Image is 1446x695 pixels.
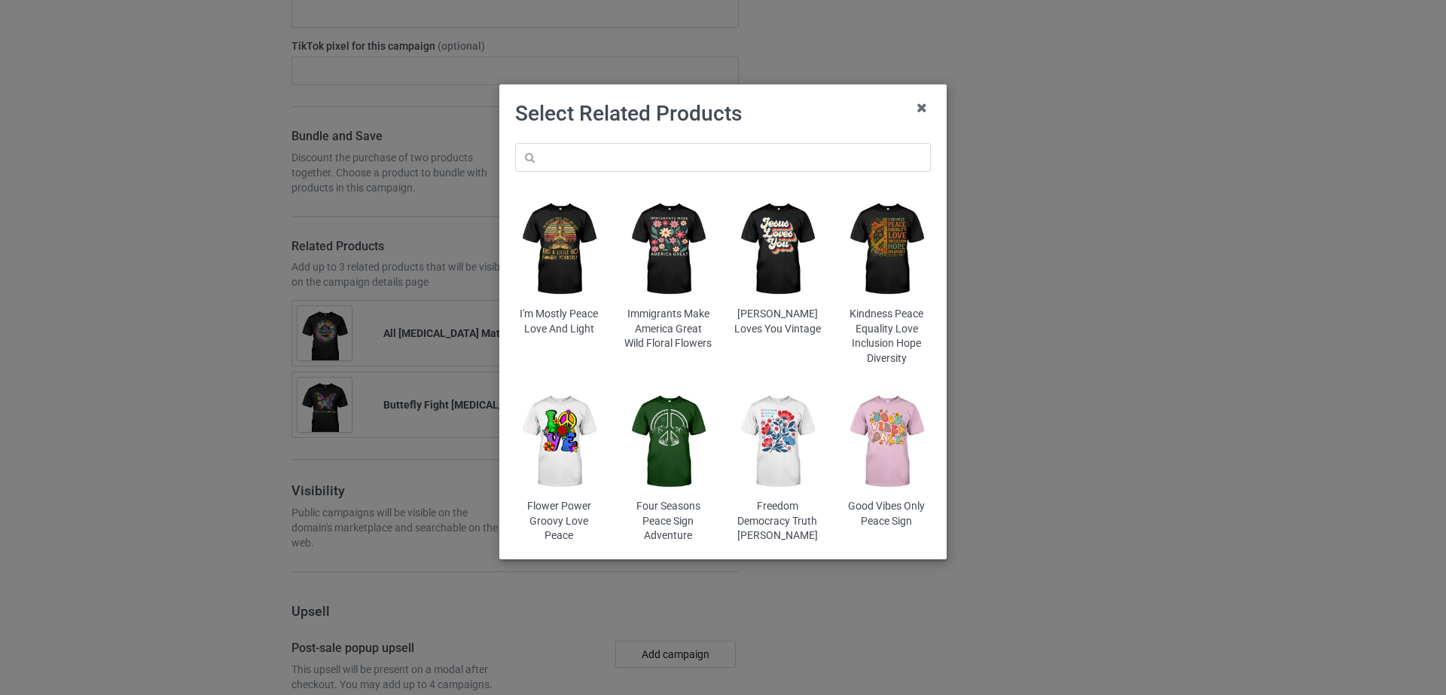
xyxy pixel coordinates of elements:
[843,499,931,528] div: Good Vibes Only Peace Sign
[734,307,822,336] div: [PERSON_NAME] Loves You Vintage
[843,307,931,366] div: Kindness Peace Equality Love Inclusion Hope Diversity
[515,307,603,336] div: I'm Mostly Peace Love And Light
[624,307,712,351] div: Immigrants Make America Great Wild Floral Flowers
[734,499,822,543] div: Freedom Democracy Truth [PERSON_NAME]
[624,499,712,543] div: Four Seasons Peace Sign Adventure
[515,499,603,543] div: Flower Power Groovy Love Peace
[515,100,931,127] h1: Select Related Products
